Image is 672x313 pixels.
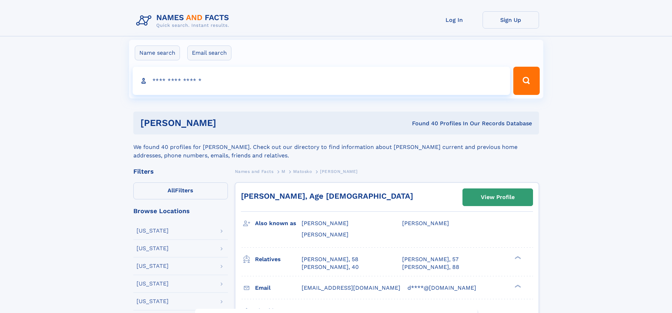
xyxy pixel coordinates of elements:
a: View Profile [463,189,533,206]
div: Filters [133,168,228,175]
input: search input [133,67,510,95]
label: Filters [133,182,228,199]
div: Browse Locations [133,208,228,214]
span: [PERSON_NAME] [302,231,349,238]
a: Names and Facts [235,167,274,176]
div: [US_STATE] [137,281,169,287]
a: [PERSON_NAME], 58 [302,255,358,263]
a: M [281,167,285,176]
a: [PERSON_NAME], Age [DEMOGRAPHIC_DATA] [241,192,413,200]
span: [PERSON_NAME] [320,169,358,174]
a: Sign Up [483,11,539,29]
h1: [PERSON_NAME] [140,119,314,127]
div: We found 40 profiles for [PERSON_NAME]. Check out our directory to find information about [PERSON... [133,134,539,160]
h3: Relatives [255,253,302,265]
div: [US_STATE] [137,263,169,269]
a: [PERSON_NAME], 88 [402,263,459,271]
a: [PERSON_NAME], 57 [402,255,459,263]
div: [US_STATE] [137,228,169,234]
img: Logo Names and Facts [133,11,235,30]
span: [PERSON_NAME] [302,220,349,227]
div: [US_STATE] [137,299,169,304]
div: ❯ [513,255,521,260]
button: Search Button [513,67,539,95]
label: Name search [135,46,180,60]
a: Matosko [293,167,312,176]
span: All [168,187,175,194]
span: [EMAIL_ADDRESS][DOMAIN_NAME] [302,284,400,291]
h3: Email [255,282,302,294]
div: Found 40 Profiles In Our Records Database [314,120,532,127]
div: [US_STATE] [137,246,169,251]
span: M [281,169,285,174]
div: View Profile [481,189,515,205]
span: [PERSON_NAME] [402,220,449,227]
h3: Also known as [255,217,302,229]
label: Email search [187,46,231,60]
a: Log In [426,11,483,29]
a: [PERSON_NAME], 40 [302,263,359,271]
div: ❯ [513,284,521,288]
span: Matosko [293,169,312,174]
